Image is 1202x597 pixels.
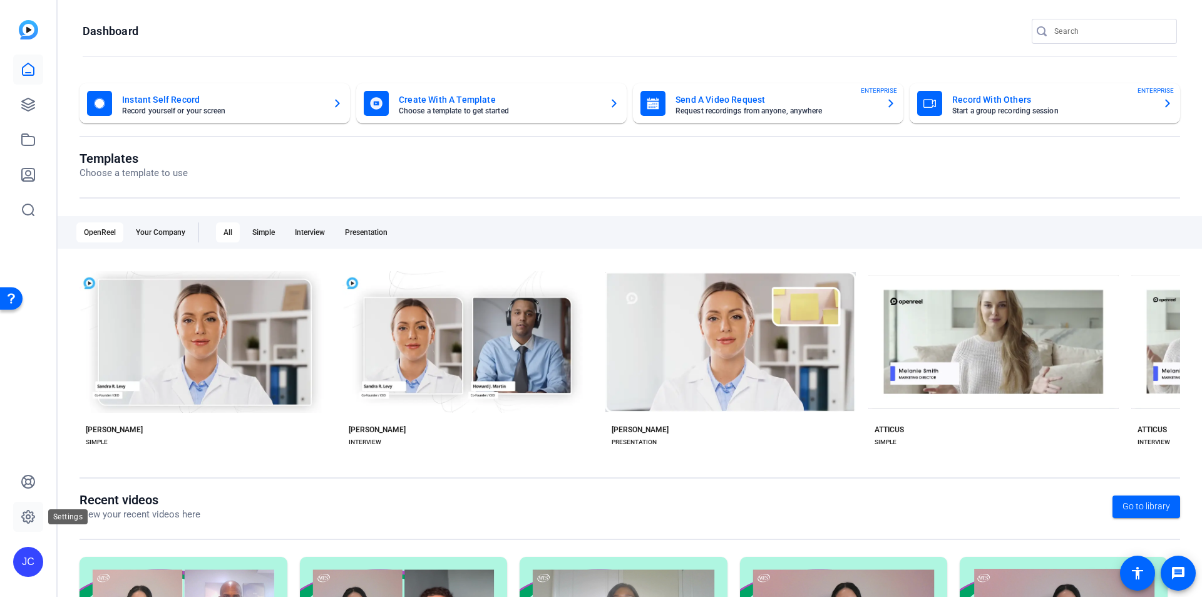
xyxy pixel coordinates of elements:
div: SIMPLE [86,437,108,447]
button: Create With A TemplateChoose a template to get started [356,83,627,123]
div: Interview [287,222,332,242]
div: SIMPLE [875,437,896,447]
mat-card-title: Send A Video Request [675,92,876,107]
div: Simple [245,222,282,242]
h1: Recent videos [80,492,200,507]
mat-card-title: Instant Self Record [122,92,322,107]
div: [PERSON_NAME] [612,425,669,435]
span: ENTERPRISE [1138,86,1174,95]
div: JC [13,547,43,577]
a: Go to library [1112,496,1180,518]
div: Presentation [337,222,395,242]
div: All [216,222,240,242]
mat-icon: accessibility [1130,566,1145,581]
button: Record With OthersStart a group recording sessionENTERPRISE [910,83,1180,123]
mat-icon: message [1171,566,1186,581]
button: Instant Self RecordRecord yourself or your screen [80,83,350,123]
img: blue-gradient.svg [19,20,38,39]
h1: Dashboard [83,24,138,39]
div: [PERSON_NAME] [349,425,406,435]
mat-card-title: Record With Others [952,92,1153,107]
div: Settings [48,509,88,524]
mat-card-subtitle: Choose a template to get started [399,107,599,115]
input: Search [1054,24,1167,39]
div: [PERSON_NAME] [86,425,143,435]
button: Send A Video RequestRequest recordings from anyone, anywhereENTERPRISE [633,83,903,123]
div: ATTICUS [1138,425,1167,435]
h1: Templates [80,151,188,166]
div: ATTICUS [875,425,904,435]
span: ENTERPRISE [861,86,897,95]
div: OpenReel [76,222,123,242]
span: Go to library [1122,500,1170,513]
div: INTERVIEW [1138,437,1170,447]
p: Choose a template to use [80,166,188,180]
div: INTERVIEW [349,437,381,447]
div: Your Company [128,222,193,242]
mat-card-subtitle: Start a group recording session [952,107,1153,115]
div: PRESENTATION [612,437,657,447]
mat-card-subtitle: Request recordings from anyone, anywhere [675,107,876,115]
p: View your recent videos here [80,507,200,522]
mat-card-subtitle: Record yourself or your screen [122,107,322,115]
mat-card-title: Create With A Template [399,92,599,107]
